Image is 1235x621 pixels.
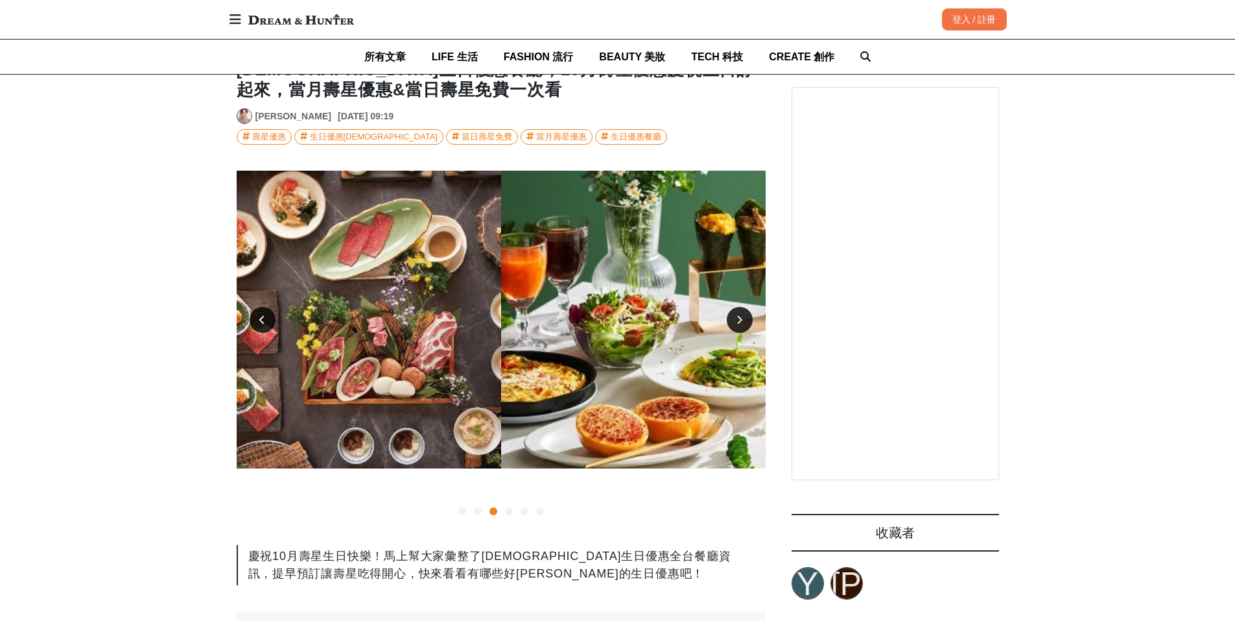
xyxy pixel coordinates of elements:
[462,130,512,144] div: 當日壽星免費
[599,40,665,74] a: BEAUTY 美妝
[432,40,478,74] a: LIFE 生活
[769,40,834,74] a: CREATE 創作
[830,567,863,600] a: [PERSON_NAME]
[294,129,443,145] a: 生日優惠[DEMOGRAPHIC_DATA]
[237,129,292,145] a: 壽星優惠
[310,130,438,144] div: 生日優惠[DEMOGRAPHIC_DATA]
[432,51,478,62] span: LIFE 生活
[338,110,394,123] div: [DATE] 09:19
[942,8,1007,30] div: 登入 / 註冊
[691,40,743,74] a: TECH 科技
[595,129,667,145] a: 生日優惠餐廳
[237,109,252,123] img: Avatar
[792,567,824,600] a: Y
[691,51,743,62] span: TECH 科技
[364,51,406,62] span: 所有文章
[237,171,766,469] img: 3ab5bf65-45df-4ad7-9666-d2e9f432854d.jpg
[252,130,286,144] div: 壽星優惠
[599,51,665,62] span: BEAUTY 美妝
[876,526,915,540] span: 收藏者
[364,40,406,74] a: 所有文章
[504,40,574,74] a: FASHION 流行
[237,60,766,100] h1: [DEMOGRAPHIC_DATA]生日優惠餐廳，10月壽星優惠慶祝生日訂起來，當月壽星優惠&當日壽星免費一次看
[237,545,766,585] div: 慶祝10月壽星生日快樂！馬上幫大家彙整了[DEMOGRAPHIC_DATA]生日優惠全台餐廳資訊，提早預訂讓壽星吃得開心，快來看看有哪些好[PERSON_NAME]的生日優惠吧！
[611,130,661,144] div: 生日優惠餐廳
[536,130,587,144] div: 當月壽星優惠
[504,51,574,62] span: FASHION 流行
[237,108,252,124] a: Avatar
[521,129,593,145] a: 當月壽星優惠
[242,8,360,31] img: Dream & Hunter
[255,110,331,123] a: [PERSON_NAME]
[769,51,834,62] span: CREATE 創作
[446,129,518,145] a: 當日壽星免費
